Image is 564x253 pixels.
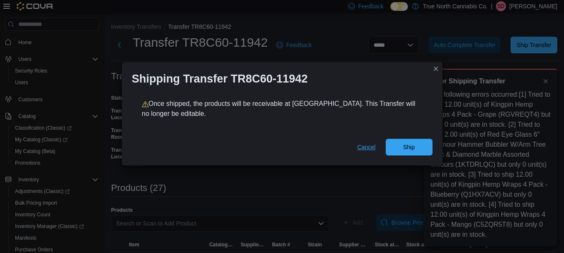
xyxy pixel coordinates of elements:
button: Closes this modal window [431,64,441,74]
button: Ship [386,139,432,155]
span: Cancel [357,143,376,151]
span: Ship [403,143,415,151]
button: Cancel [354,139,379,155]
h1: Shipping Transfer TR8C60-11942 [132,72,308,85]
p: Once shipped, the products will be receivable at [GEOGRAPHIC_DATA]. This Transfer will no longer ... [142,99,422,119]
